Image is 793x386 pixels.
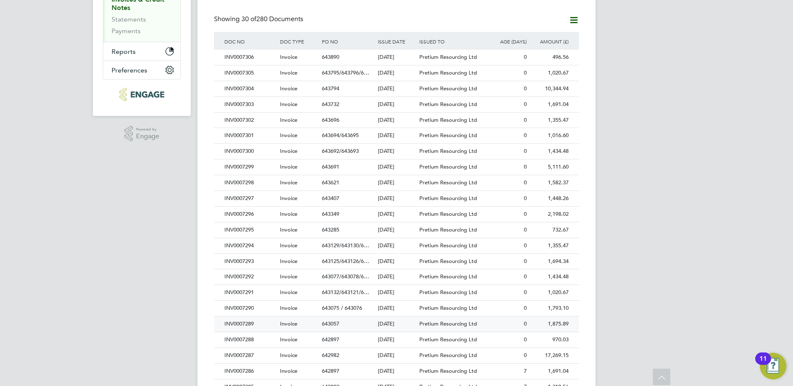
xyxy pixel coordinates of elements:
[222,207,278,222] div: INV0007296
[524,132,527,139] span: 0
[280,53,297,60] span: Invoice
[376,81,418,96] div: [DATE]
[524,289,527,296] span: 0
[241,15,303,23] span: 280 Documents
[529,364,571,379] div: 1,691.04
[280,147,297,154] span: Invoice
[419,195,477,202] span: Pretium Resourcing Ltd
[417,32,487,51] div: ISSUED TO
[419,352,477,359] span: Pretium Resourcing Ltd
[419,53,477,60] span: Pretium Resourcing Ltd
[524,69,527,76] span: 0
[419,101,477,108] span: Pretium Resourcing Ltd
[529,128,571,143] div: 1,016.60
[759,359,767,369] div: 11
[376,285,418,300] div: [DATE]
[529,32,571,51] div: AMOUNT (£)
[322,226,339,233] span: 643285
[222,332,278,347] div: INV0007288
[222,144,278,159] div: INV0007300
[419,289,477,296] span: Pretium Resourcing Ltd
[376,269,418,285] div: [DATE]
[322,273,369,280] span: 643077/643078/6…
[524,116,527,123] span: 0
[529,144,571,159] div: 1,434.48
[419,210,477,217] span: Pretium Resourcing Ltd
[524,53,527,60] span: 0
[280,69,297,76] span: Invoice
[376,348,418,363] div: [DATE]
[322,352,339,359] span: 642982
[524,210,527,217] span: 0
[529,50,571,65] div: 496.56
[376,332,418,347] div: [DATE]
[376,207,418,222] div: [DATE]
[112,66,147,74] span: Preferences
[322,85,339,92] span: 643794
[419,179,477,186] span: Pretium Resourcing Ltd
[322,367,339,374] span: 642897
[280,289,297,296] span: Invoice
[280,352,297,359] span: Invoice
[280,116,297,123] span: Invoice
[222,191,278,206] div: INV0007297
[376,113,418,128] div: [DATE]
[524,85,527,92] span: 0
[524,179,527,186] span: 0
[222,285,278,300] div: INV0007291
[376,50,418,65] div: [DATE]
[376,175,418,191] div: [DATE]
[529,348,571,363] div: 17,269.15
[524,258,527,265] span: 0
[376,97,418,112] div: [DATE]
[112,48,136,55] span: Reports
[529,222,571,238] div: 732.67
[529,316,571,332] div: 1,875.89
[529,191,571,206] div: 1,448.26
[280,179,297,186] span: Invoice
[222,175,278,191] div: INV0007298
[124,126,160,142] a: Powered byEngage
[222,128,278,143] div: INV0007301
[222,32,278,51] div: DOC NO
[222,97,278,112] div: INV0007303
[529,65,571,81] div: 1,020.67
[419,147,477,154] span: Pretium Resourcing Ltd
[222,222,278,238] div: INV0007295
[222,113,278,128] div: INV0007302
[419,132,477,139] span: Pretium Resourcing Ltd
[222,65,278,81] div: INV0007305
[529,159,571,175] div: 5,111.60
[376,191,418,206] div: [DATE]
[222,50,278,65] div: INV0007306
[136,126,159,133] span: Powered by
[322,320,339,327] span: 643057
[419,69,477,76] span: Pretium Resourcing Ltd
[376,316,418,332] div: [DATE]
[214,15,305,24] div: Showing
[222,301,278,316] div: INV0007290
[376,238,418,253] div: [DATE]
[529,97,571,112] div: 1,691.04
[529,113,571,128] div: 1,355.47
[419,320,477,327] span: Pretium Resourcing Ltd
[419,116,477,123] span: Pretium Resourcing Ltd
[322,53,339,60] span: 643890
[322,147,359,154] span: 643692/643693
[241,15,256,23] span: 30 of
[524,320,527,327] span: 0
[222,348,278,363] div: INV0007287
[376,254,418,269] div: [DATE]
[280,85,297,92] span: Invoice
[419,258,477,265] span: Pretium Resourcing Ltd
[524,195,527,202] span: 0
[280,367,297,374] span: Invoice
[376,128,418,143] div: [DATE]
[376,301,418,316] div: [DATE]
[487,32,529,51] div: AGE (DAYS)
[524,163,527,170] span: 0
[103,61,180,79] button: Preferences
[419,273,477,280] span: Pretium Resourcing Ltd
[320,32,375,51] div: PO NO
[524,352,527,359] span: 0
